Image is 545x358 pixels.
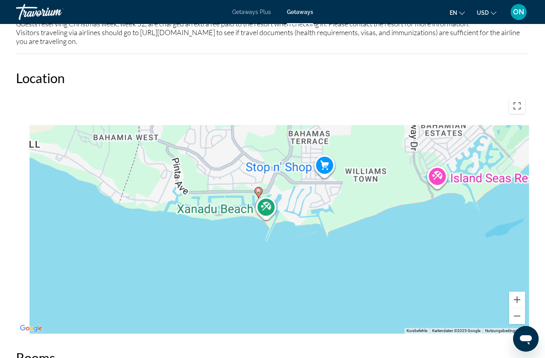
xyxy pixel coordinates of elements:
[509,308,525,324] button: Verkleinern
[16,2,96,22] a: Travorium
[287,9,313,15] a: Getaways
[513,326,539,352] iframe: Schaltfläche zum Öffnen des Messaging-Fensters
[16,70,529,86] h2: Location
[432,328,480,333] span: Kartendaten ©2025 Google
[450,10,457,16] span: en
[509,98,525,114] button: Vollbildansicht ein/aus
[508,4,529,20] button: User Menu
[18,323,44,334] img: Google
[485,328,527,333] a: Nutzungsbedingungen (wird in neuem Tab geöffnet)
[477,10,489,16] span: USD
[232,9,271,15] a: Getaways Plus
[450,7,465,18] button: Change language
[477,7,496,18] button: Change currency
[509,292,525,308] button: Vergrößern
[407,328,427,334] button: Kurzbefehle
[513,8,524,16] span: ON
[18,323,44,334] a: Dieses Gebiet in Google Maps öffnen (in neuem Fenster)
